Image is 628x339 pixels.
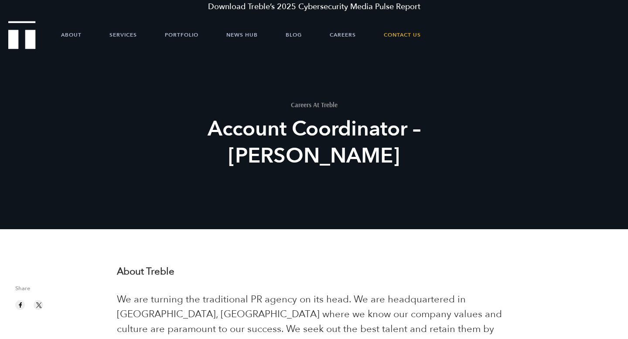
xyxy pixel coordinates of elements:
[165,22,198,48] a: Portfolio
[35,301,43,309] img: twitter sharing button
[61,22,82,48] a: About
[117,265,174,278] strong: About Treble
[153,115,475,169] h2: Account Coordinator – [PERSON_NAME]
[17,301,24,309] img: facebook sharing button
[8,21,36,49] img: Treble logo
[384,22,421,48] a: Contact Us
[15,286,104,296] span: Share
[226,22,258,48] a: News Hub
[286,22,302,48] a: Blog
[9,22,35,48] a: Treble Homepage
[153,102,475,108] h1: Careers At Treble
[330,22,356,48] a: Careers
[109,22,137,48] a: Services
